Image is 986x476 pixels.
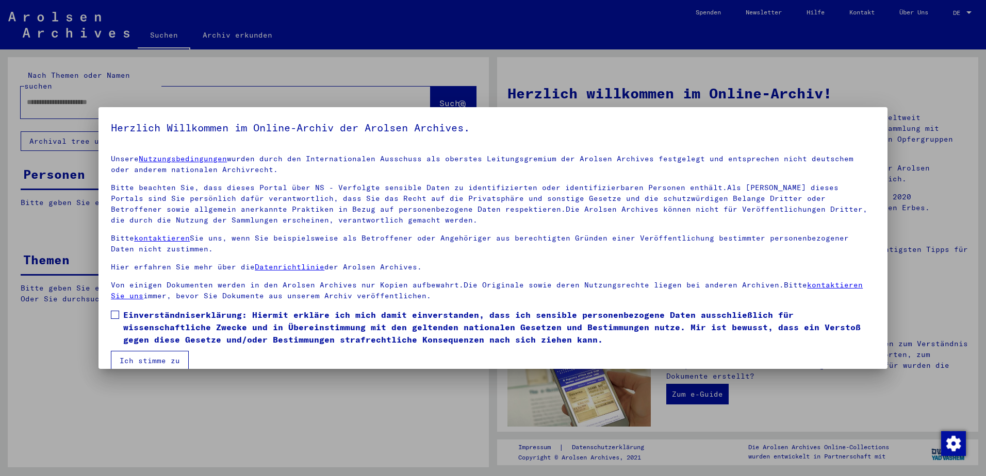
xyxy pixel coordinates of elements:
[111,280,875,301] p: Von einigen Dokumenten werden in den Arolsen Archives nur Kopien aufbewahrt.Die Originale sowie d...
[111,351,189,370] button: Ich stimme zu
[941,431,966,456] img: Zustimmung ändern
[111,120,875,136] h5: Herzlich Willkommen im Online-Archiv der Arolsen Archives.
[139,154,227,163] a: Nutzungsbedingungen
[111,233,875,254] p: Bitte Sie uns, wenn Sie beispielsweise als Betroffener oder Angehöriger aus berechtigten Gründen ...
[111,154,875,175] p: Unsere wurden durch den Internationalen Ausschuss als oberstes Leitungsgremium der Arolsen Archiv...
[123,309,875,346] span: Einverständniserklärung: Hiermit erkläre ich mich damit einverstanden, dass ich sensible personen...
[941,431,965,455] div: Zustimmung ändern
[255,262,324,271] a: Datenrichtlinie
[134,233,190,243] a: kontaktieren
[111,182,875,226] p: Bitte beachten Sie, dass dieses Portal über NS - Verfolgte sensible Daten zu identifizierten oder...
[111,262,875,273] p: Hier erfahren Sie mehr über die der Arolsen Archives.
[111,280,863,300] a: kontaktieren Sie uns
